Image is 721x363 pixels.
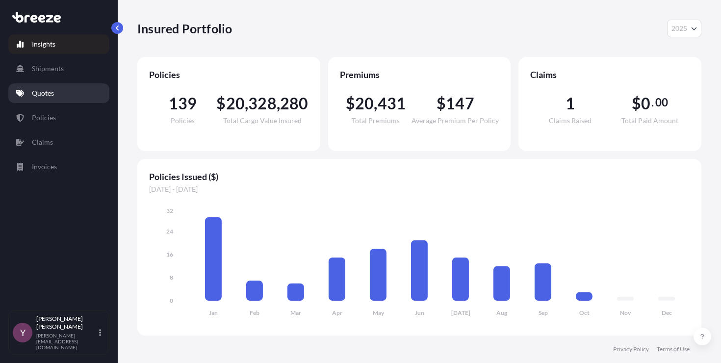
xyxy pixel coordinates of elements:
[171,117,195,124] span: Policies
[415,309,424,316] tspan: Jun
[248,96,277,111] span: 328
[36,315,97,331] p: [PERSON_NAME] [PERSON_NAME]
[280,96,309,111] span: 280
[277,96,280,111] span: ,
[671,24,687,33] span: 2025
[373,309,385,316] tspan: May
[149,69,309,80] span: Policies
[166,207,173,214] tspan: 32
[620,309,631,316] tspan: Nov
[32,39,55,49] p: Insights
[170,297,173,304] tspan: 0
[412,117,499,124] span: Average Premium Per Policy
[170,274,173,281] tspan: 8
[169,96,197,111] span: 139
[32,137,53,147] p: Claims
[446,96,474,111] span: 147
[290,309,301,316] tspan: Mar
[32,162,57,172] p: Invoices
[539,309,548,316] tspan: Sep
[8,157,109,177] a: Invoices
[209,309,218,316] tspan: Jan
[621,117,678,124] span: Total Paid Amount
[8,83,109,103] a: Quotes
[20,328,26,337] span: Y
[226,96,245,111] span: 20
[613,345,649,353] a: Privacy Policy
[655,99,668,106] span: 00
[374,96,377,111] span: ,
[8,132,109,152] a: Claims
[32,64,64,74] p: Shipments
[667,20,701,37] button: Year Selector
[332,309,342,316] tspan: Apr
[32,88,54,98] p: Quotes
[662,309,672,316] tspan: Dec
[530,69,690,80] span: Claims
[657,345,690,353] a: Terms of Use
[8,34,109,54] a: Insights
[579,309,590,316] tspan: Oct
[378,96,406,111] span: 431
[549,117,592,124] span: Claims Raised
[346,96,355,111] span: $
[352,117,400,124] span: Total Premiums
[166,228,173,235] tspan: 24
[216,96,226,111] span: $
[149,184,690,194] span: [DATE] - [DATE]
[32,113,56,123] p: Policies
[245,96,248,111] span: ,
[451,309,470,316] tspan: [DATE]
[149,171,690,182] span: Policies Issued ($)
[437,96,446,111] span: $
[166,251,173,258] tspan: 16
[632,96,641,111] span: $
[250,309,259,316] tspan: Feb
[641,96,650,111] span: 0
[651,99,654,106] span: .
[36,333,97,350] p: [PERSON_NAME][EMAIL_ADDRESS][DOMAIN_NAME]
[566,96,575,111] span: 1
[496,309,508,316] tspan: Aug
[223,117,302,124] span: Total Cargo Value Insured
[137,21,232,36] p: Insured Portfolio
[8,59,109,78] a: Shipments
[8,108,109,128] a: Policies
[355,96,374,111] span: 20
[340,69,499,80] span: Premiums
